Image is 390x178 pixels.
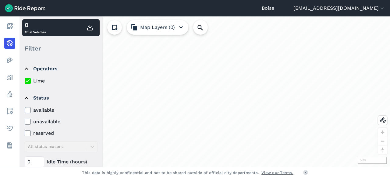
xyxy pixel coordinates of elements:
label: unavailable [25,118,98,125]
div: loading [19,16,390,167]
div: Idle Time (hours) [25,156,98,167]
a: Realtime [4,38,15,49]
div: Filter [22,39,100,58]
a: Analyze [4,72,15,83]
label: Lime [25,77,98,85]
label: reserved [25,130,98,137]
a: Areas [4,106,15,117]
input: Search Location or Vehicles [193,20,218,35]
button: Map Layers (0) [127,20,188,35]
label: available [25,106,98,114]
a: Datasets [4,140,15,151]
a: Health [4,123,15,134]
a: Boise [262,5,274,12]
a: Policy [4,89,15,100]
summary: Operators [25,60,97,77]
a: View our Terms. [261,170,293,176]
img: Ride Report [5,4,45,12]
button: [EMAIL_ADDRESS][DOMAIN_NAME] [293,5,385,12]
div: Total Vehicles [25,20,46,35]
a: Heatmaps [4,55,15,66]
div: 0 [25,20,46,30]
summary: Status [25,89,97,106]
a: Report [4,21,15,32]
